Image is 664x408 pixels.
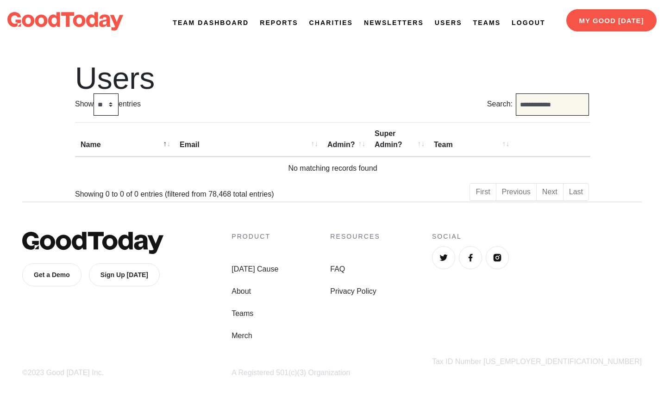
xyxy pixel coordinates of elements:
select: Showentries [94,93,119,116]
a: Teams [473,18,501,28]
a: My Good [DATE] [566,9,657,31]
a: Logout [512,18,545,28]
a: About [232,286,278,297]
a: Privacy Policy [330,286,380,297]
a: Newsletters [364,18,424,28]
img: logo-dark-da6b47b19159aada33782b937e4e11ca563a98e0ec6b0b8896e274de7198bfd4.svg [7,12,123,31]
a: Reports [260,18,298,28]
th: Admin?: activate to sort column ascending [322,122,369,157]
th: Email: activate to sort column ascending [174,122,322,157]
label: Search: [487,93,589,116]
div: Showing 0 to 0 of 0 entries (filtered from 78,468 total entries) [75,182,281,200]
a: Instagram [486,246,509,269]
a: [DATE] Cause [232,264,278,275]
a: Team Dashboard [173,18,249,28]
a: Teams [232,308,278,319]
a: Sign Up [DATE] [89,263,160,286]
div: ©2023 Good [DATE] Inc. [22,367,232,378]
a: Merch [232,330,278,341]
a: Get a Demo [22,263,81,286]
div: A Registered 501(c)(3) Organization [232,367,432,378]
th: Super Admin?: activate to sort column ascending [369,122,428,157]
a: FAQ [330,264,380,275]
h4: Product [232,232,278,241]
th: Team: activate to sort column ascending [428,122,513,157]
td: No matching records found [75,157,590,179]
label: Show entries [75,93,141,116]
a: Facebook [459,246,482,269]
img: Facebook [466,253,475,262]
img: Twitter [439,253,448,262]
img: Instagram [493,253,502,262]
input: Search: [516,93,589,116]
h1: Users [75,63,589,93]
a: Twitter [432,246,455,269]
h4: Social [432,232,642,241]
div: Tax ID Number [US_EMPLOYER_IDENTIFICATION_NUMBER] [432,356,642,367]
h4: Resources [330,232,380,241]
th: Name: activate to sort column descending [75,122,174,157]
a: Charities [309,18,353,28]
a: Users [435,18,462,28]
img: GoodToday [22,232,163,254]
